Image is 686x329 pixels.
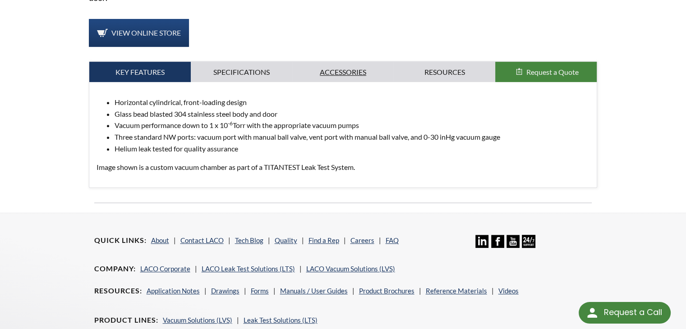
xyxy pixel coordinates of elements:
[526,68,578,76] span: Request a Quote
[89,62,191,82] a: Key Features
[140,265,190,273] a: LACO Corporate
[280,287,348,295] a: Manuals / User Guides
[115,96,590,108] li: Horizontal cylindrical, front-loading design
[359,287,414,295] a: Product Brochures
[394,62,495,82] a: Resources
[94,286,142,296] h4: Resources
[228,120,233,127] sup: -6
[251,287,269,295] a: Forms
[211,287,239,295] a: Drawings
[522,241,535,249] a: 24/7 Support
[585,306,599,320] img: round button
[244,316,318,324] a: Leak Test Solutions (LTS)
[89,19,189,47] a: View Online Store
[308,236,339,244] a: Find a Rep
[94,264,136,274] h4: Company
[202,265,295,273] a: LACO Leak Test Solutions (LTS)
[350,236,374,244] a: Careers
[94,315,158,325] h4: Product Lines
[97,161,399,173] p: Image shown is a custom vacuum chamber as part of a TITANTEST Leak Test System.
[115,108,590,120] li: Glass bead blasted 304 stainless steel body and door
[235,236,263,244] a: Tech Blog
[191,62,292,82] a: Specifications
[94,236,147,245] h4: Quick Links
[115,119,590,131] li: Vacuum performance down to 1 x 10 Torr with the appropriate vacuum pumps
[275,236,297,244] a: Quality
[306,265,395,273] a: LACO Vacuum Solutions (LVS)
[579,302,671,324] div: Request a Call
[495,62,597,82] button: Request a Quote
[115,143,590,155] li: Helium leak tested for quality assurance
[603,302,662,323] div: Request a Call
[163,316,232,324] a: Vacuum Solutions (LVS)
[498,287,519,295] a: Videos
[522,235,535,248] img: 24/7 Support Icon
[151,236,169,244] a: About
[292,62,394,82] a: Accessories
[115,131,590,143] li: Three standard NW ports: vacuum port with manual ball valve, vent port with manual ball valve, an...
[111,28,181,37] span: View Online Store
[147,287,200,295] a: Application Notes
[386,236,399,244] a: FAQ
[426,287,487,295] a: Reference Materials
[180,236,224,244] a: Contact LACO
